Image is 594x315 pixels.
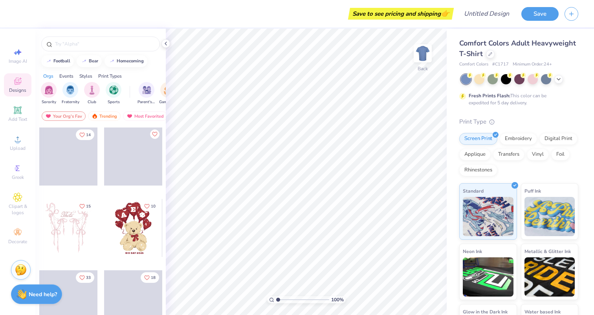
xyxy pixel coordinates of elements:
span: Standard [463,187,484,195]
div: Trending [88,111,121,121]
span: 33 [86,276,91,280]
span: Metallic & Glitter Ink [524,247,571,255]
div: bear [89,59,98,63]
div: filter for Sports [106,82,121,105]
div: Print Types [98,73,122,80]
button: filter button [137,82,156,105]
div: filter for Game Day [159,82,177,105]
img: trend_line.gif [109,59,115,64]
button: Like [150,129,159,139]
div: Digital Print [539,133,577,145]
div: Your Org's Fav [42,111,86,121]
span: Clipart & logos [4,203,31,216]
div: filter for Club [84,82,100,105]
button: filter button [159,82,177,105]
input: Untitled Design [458,6,515,22]
div: Foil [551,149,570,160]
div: Applique [459,149,491,160]
span: Image AI [9,58,27,64]
img: Sports Image [109,86,118,95]
div: filter for Parent's Weekend [137,82,156,105]
div: Transfers [493,149,524,160]
img: Standard [463,197,513,236]
div: football [53,59,70,63]
button: filter button [41,82,57,105]
div: Save to see pricing and shipping [350,8,452,20]
img: Sorority Image [44,86,53,95]
span: Sorority [42,99,56,105]
button: Like [76,201,94,211]
button: Like [141,201,159,211]
img: most_fav.gif [126,113,133,119]
span: 100 % [331,296,344,303]
span: Comfort Colors Adult Heavyweight T-Shirt [459,38,576,58]
span: Add Text [8,116,27,122]
span: Neon Ink [463,247,482,255]
span: Club [88,99,96,105]
img: Parent's Weekend Image [142,86,151,95]
button: Save [521,7,559,21]
img: trend_line.gif [81,59,87,64]
img: Fraternity Image [66,86,75,95]
strong: Need help? [29,291,57,298]
img: most_fav.gif [45,113,51,119]
img: Neon Ink [463,257,513,297]
span: 👉 [441,9,449,18]
span: Fraternity [62,99,79,105]
div: Vinyl [527,149,549,160]
img: Metallic & Glitter Ink [524,257,575,297]
div: Orgs [43,73,53,80]
span: 15 [86,204,91,208]
span: Upload [10,145,26,151]
span: 10 [151,204,156,208]
div: homecoming [117,59,144,63]
span: # C1717 [492,61,509,68]
div: This color can be expedited for 5 day delivery. [469,92,565,106]
span: 14 [86,133,91,137]
input: Try "Alpha" [54,40,155,48]
img: Back [415,46,431,61]
img: Game Day Image [164,86,173,95]
button: Like [141,272,159,283]
span: Greek [12,174,24,180]
div: filter for Fraternity [62,82,79,105]
span: 18 [151,276,156,280]
img: trend_line.gif [46,59,52,64]
span: Sports [108,99,120,105]
div: Styles [79,73,92,80]
div: Back [418,65,428,72]
img: Puff Ink [524,197,575,236]
button: filter button [106,82,121,105]
div: filter for Sorority [41,82,57,105]
span: Puff Ink [524,187,541,195]
span: Decorate [8,239,27,245]
button: homecoming [104,55,147,67]
img: Club Image [88,86,96,95]
button: bear [77,55,102,67]
span: Parent's Weekend [137,99,156,105]
img: trending.gif [92,113,98,119]
div: Screen Print [459,133,497,145]
button: filter button [84,82,100,105]
button: filter button [62,82,79,105]
button: Like [76,272,94,283]
div: Rhinestones [459,164,497,176]
span: Minimum Order: 24 + [513,61,552,68]
span: Designs [9,87,26,93]
span: Game Day [159,99,177,105]
div: Embroidery [500,133,537,145]
span: Comfort Colors [459,61,488,68]
div: Print Type [459,117,578,126]
div: Events [59,73,73,80]
strong: Fresh Prints Flash: [469,93,510,99]
div: Most Favorited [123,111,167,121]
button: Like [76,129,94,140]
button: football [41,55,74,67]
